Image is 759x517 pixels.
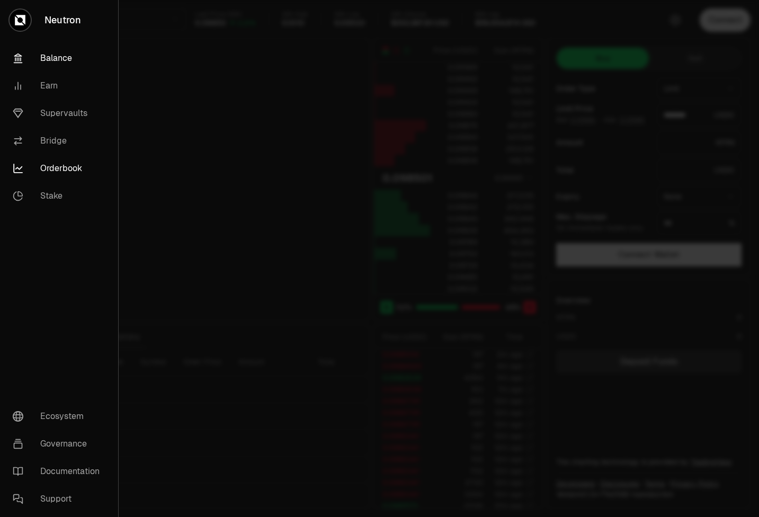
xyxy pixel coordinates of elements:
[4,485,114,513] a: Support
[4,182,114,210] a: Stake
[4,100,114,127] a: Supervaults
[4,127,114,155] a: Bridge
[4,403,114,430] a: Ecosystem
[4,44,114,72] a: Balance
[4,458,114,485] a: Documentation
[4,72,114,100] a: Earn
[4,155,114,182] a: Orderbook
[4,430,114,458] a: Governance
